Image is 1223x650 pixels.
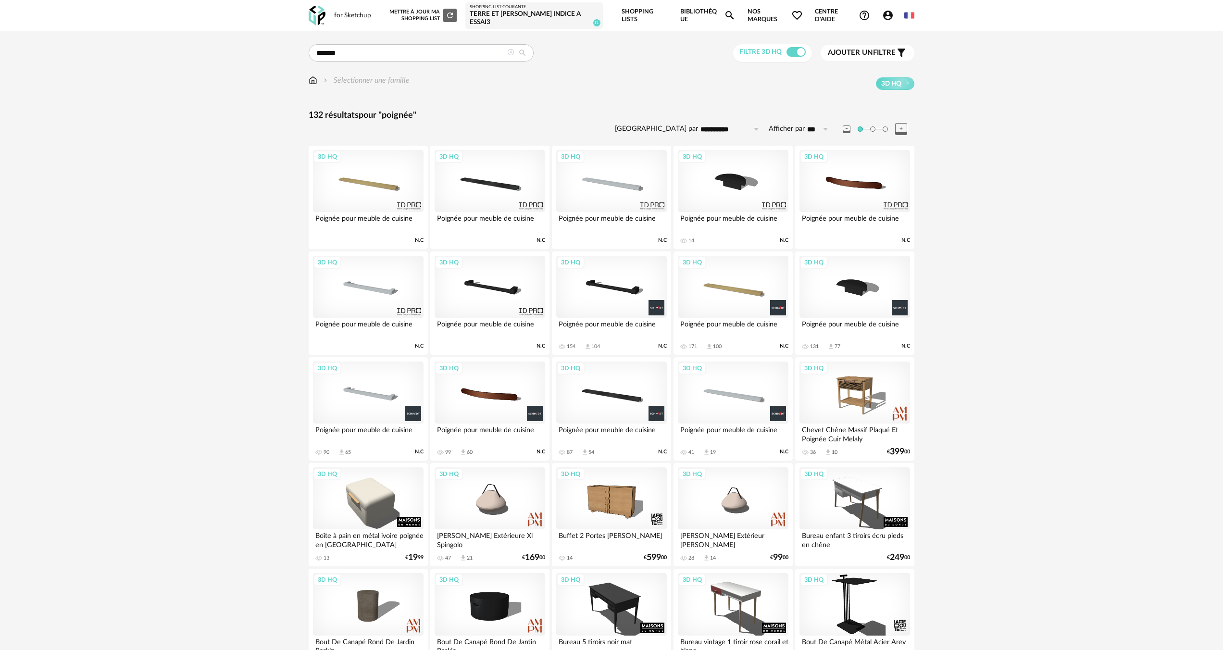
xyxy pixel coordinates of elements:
div: 3D HQ [313,150,341,163]
span: Download icon [460,449,467,456]
div: 3D HQ [435,468,463,480]
span: N.C [780,237,788,244]
span: Refresh icon [446,12,454,18]
span: N.C [415,237,424,244]
span: Download icon [703,449,710,456]
div: Poignée pour meuble de cuisine [556,212,667,231]
div: 10 [832,449,837,456]
span: Account Circle icon [882,10,898,21]
label: [GEOGRAPHIC_DATA] par [615,125,698,134]
span: Ajouter un [828,49,873,56]
div: 54 [588,449,594,456]
div: 3D HQ [313,256,341,269]
span: N.C [658,343,667,350]
div: Poignée pour meuble de cuisine [799,318,910,337]
div: Sélectionner une famille [322,75,410,86]
div: 3D HQ [800,574,828,586]
div: 3D HQ [800,256,828,269]
div: 36 [810,449,816,456]
div: Poignée pour meuble de cuisine [678,424,788,443]
div: 3D HQ [557,574,585,586]
div: 87 [567,449,573,456]
div: Poignée pour meuble de cuisine [313,212,424,231]
div: Poignée pour meuble de cuisine [556,318,667,337]
a: 3D HQ Poignée pour meuble de cuisine 87 Download icon 54 N.C [552,357,671,461]
div: [PERSON_NAME] Extérieure Xl Spingolo [435,529,545,549]
a: 3D HQ Boîte à pain en métal ivoire poignée en [GEOGRAPHIC_DATA] 13 €1999 [309,463,428,567]
div: 3D HQ [800,468,828,480]
a: 3D HQ Buffet 2 Portes [PERSON_NAME] 14 €59900 [552,463,671,567]
span: Filter icon [896,47,907,59]
span: 249 [890,554,904,561]
div: for Sketchup [334,12,371,20]
div: € 00 [522,554,545,561]
a: 3D HQ Poignée pour meuble de cuisine N.C [552,146,671,250]
div: 90 [324,449,329,456]
span: 399 [890,449,904,455]
span: 99 [773,554,783,561]
span: N.C [537,343,545,350]
span: N.C [415,343,424,350]
a: 3D HQ Poignée pour meuble de cuisine N.C [309,146,428,250]
span: Download icon [824,449,832,456]
div: 60 [467,449,473,456]
div: 28 [688,555,694,562]
div: Shopping List courante [470,4,598,10]
div: 47 [445,555,451,562]
div: 77 [835,343,840,350]
div: 3D HQ [557,150,585,163]
a: Shopping List courante TERRE ET [PERSON_NAME] indice A essai3 11 [470,4,598,27]
img: svg+xml;base64,PHN2ZyB3aWR0aD0iMTYiIGhlaWdodD0iMTYiIHZpZXdCb3g9IjAgMCAxNiAxNiIgZmlsbD0ibm9uZSIgeG... [322,75,329,86]
div: Bureau enfant 3 tiroirs écru pieds en chêne [799,529,910,549]
div: Poignée pour meuble de cuisine [313,424,424,443]
div: Poignée pour meuble de cuisine [435,318,545,337]
div: Poignée pour meuble de cuisine [435,424,545,443]
span: N.C [415,449,424,455]
span: Help Circle Outline icon [859,10,870,21]
a: 3D HQ Poignée pour meuble de cuisine N.C [430,146,549,250]
div: 3D HQ [678,468,706,480]
div: 14 [688,237,694,244]
span: Download icon [706,343,713,350]
a: 3D HQ Poignée pour meuble de cuisine 99 Download icon 60 N.C [430,357,549,461]
div: 3D HQ [678,574,706,586]
div: 19 [710,449,716,456]
div: 3D HQ [678,256,706,269]
span: N.C [658,449,667,455]
a: 3D HQ Poignée pour meuble de cuisine 14 N.C [674,146,793,250]
div: 3D HQ [800,150,828,163]
a: 3D HQ Poignée pour meuble de cuisine 171 Download icon 100 N.C [674,251,793,355]
span: 11 [593,19,600,26]
div: € 00 [887,554,910,561]
a: 3D HQ Poignée pour meuble de cuisine 154 Download icon 104 N.C [552,251,671,355]
div: 65 [345,449,351,456]
span: Filtre 3D HQ [739,49,782,55]
div: € 99 [405,554,424,561]
div: 154 [567,343,575,350]
div: 3D HQ [313,468,341,480]
span: 3D HQ [881,79,901,88]
span: N.C [537,237,545,244]
div: 99 [445,449,451,456]
div: 3D HQ [800,362,828,375]
div: Poignée pour meuble de cuisine [678,318,788,337]
div: 132 résultats [309,110,914,121]
span: N.C [780,343,788,350]
span: pour "poignée" [359,111,416,120]
label: Afficher par [769,125,805,134]
a: 3D HQ [PERSON_NAME] Extérieur [PERSON_NAME] 28 Download icon 14 €9900 [674,463,793,567]
span: N.C [780,449,788,455]
div: 3D HQ [435,574,463,586]
div: 21 [467,555,473,562]
div: 104 [591,343,600,350]
div: Poignée pour meuble de cuisine [435,212,545,231]
div: 100 [713,343,722,350]
img: OXP [309,6,325,25]
span: N.C [537,449,545,455]
div: € 00 [770,554,788,561]
span: Download icon [584,343,591,350]
img: fr [904,11,914,21]
a: 3D HQ Poignée pour meuble de cuisine 41 Download icon 19 N.C [674,357,793,461]
a: 3D HQ Poignée pour meuble de cuisine N.C [309,251,428,355]
span: Download icon [581,449,588,456]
